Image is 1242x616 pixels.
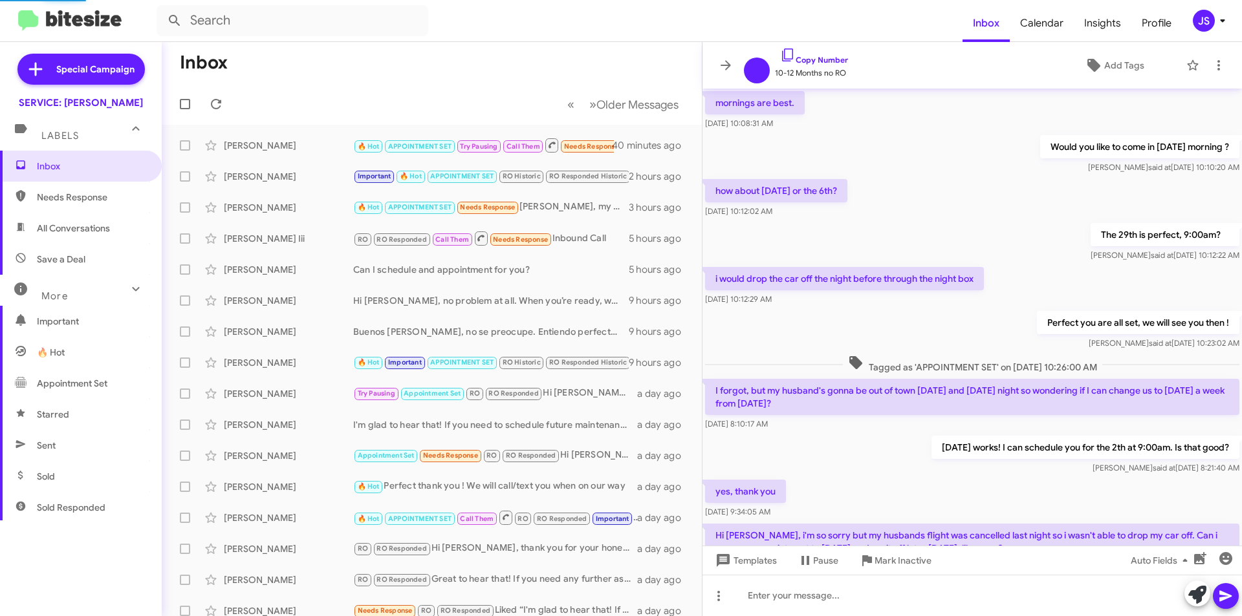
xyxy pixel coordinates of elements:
[1088,162,1239,172] span: [PERSON_NAME] [DATE] 10:10:20 AM
[787,549,849,572] button: Pause
[1193,10,1215,32] div: JS
[629,232,692,245] div: 5 hours ago
[358,515,380,523] span: 🔥 Hot
[224,480,353,493] div: [PERSON_NAME]
[37,315,147,328] span: Important
[388,142,452,151] span: APPOINTMENT SET
[224,573,353,586] div: [PERSON_NAME]
[353,386,637,401] div: Hi [PERSON_NAME], sorry for the delay I was checking in with your advisor [PERSON_NAME]. Parts go...
[388,203,452,211] span: APPOINTMENT SET
[1091,250,1239,260] span: [PERSON_NAME] [DATE] 10:12:22 AM
[1104,54,1144,77] span: Add Tags
[629,201,692,214] div: 3 hours ago
[353,572,637,587] div: Great to hear that! If you need any further assistance or want to schedule your next appointment,...
[353,169,629,184] div: I understand. Let me know if you change your mind or if there's anything else I can assist you wi...
[1010,5,1074,42] a: Calendar
[358,142,380,151] span: 🔥 Hot
[849,549,942,572] button: Mark Inactive
[376,544,426,553] span: RO Responded
[404,389,461,398] span: Appointment Set
[1089,338,1239,348] span: [PERSON_NAME] [DATE] 10:23:02 AM
[358,389,395,398] span: Try Pausing
[224,139,353,152] div: [PERSON_NAME]
[353,325,629,338] div: Buenos [PERSON_NAME], no se preocupe. Entiendo perfectamente, gracias por avisar. Cuando tenga un...
[353,448,637,463] div: Hi [PERSON_NAME], my daughter [PERSON_NAME] wrote an email to you on my behalf this morning regar...
[629,263,692,276] div: 5 hours ago
[353,263,629,276] div: Can I schedule and appointment for you?
[388,515,452,523] span: APPOINTMENT SET
[875,549,931,572] span: Mark Inactive
[224,232,353,245] div: [PERSON_NAME] Iii
[1148,162,1171,172] span: said at
[224,294,353,307] div: [PERSON_NAME]
[637,542,692,555] div: a day ago
[549,358,627,366] span: RO Responded Historic
[705,379,1239,415] p: I forgot, but my husband's gonna be out of town [DATE] and [DATE] night so wondering if I can cha...
[582,91,686,118] button: Next
[353,479,637,494] div: Perfect thank you ! We will call/text you when on our way
[388,358,422,366] span: Important
[224,201,353,214] div: [PERSON_NAME]
[353,200,629,215] div: [PERSON_NAME], my tire light is on however the tire pressure is correct. Can I turn it off?
[493,235,548,244] span: Needs Response
[358,482,380,491] span: 🔥 Hot
[549,172,627,180] span: RO Responded Historic
[400,172,422,180] span: 🔥 Hot
[637,449,692,462] div: a day ago
[1120,549,1203,572] button: Auto Fields
[358,575,368,584] span: RO
[1131,5,1182,42] a: Profile
[19,96,143,109] div: SERVICE: [PERSON_NAME]
[224,449,353,462] div: [PERSON_NAME]
[1153,463,1175,473] span: said at
[713,549,777,572] span: Templates
[17,54,145,85] a: Special Campaign
[931,436,1239,459] p: [DATE] works! I can schedule you for the 2th at 9:00am. Is that good?
[224,542,353,555] div: [PERSON_NAME]
[41,130,79,142] span: Labels
[705,419,768,429] span: [DATE] 8:10:17 AM
[41,290,68,302] span: More
[435,235,469,244] span: Call Them
[567,96,574,112] span: «
[486,451,497,460] span: RO
[37,253,85,266] span: Save a Deal
[37,470,55,483] span: Sold
[353,541,637,556] div: Hi [PERSON_NAME], thank you for your honest feedback. I’m sorry the small battery wasn’t addresse...
[224,418,353,431] div: [PERSON_NAME]
[564,142,619,151] span: Needs Response
[358,606,413,615] span: Needs Response
[637,511,692,524] div: a day ago
[705,91,805,114] p: mornings are best.
[423,451,478,460] span: Needs Response
[441,606,490,615] span: RO Responded
[517,515,528,523] span: RO
[358,451,415,460] span: Appointment Set
[705,507,770,516] span: [DATE] 9:34:05 AM
[596,98,679,112] span: Older Messages
[37,408,69,421] span: Starred
[224,511,353,524] div: [PERSON_NAME]
[353,230,629,246] div: Inbound Call
[358,172,391,180] span: Important
[705,480,786,503] p: yes, thank you
[460,142,497,151] span: Try Pausing
[353,137,614,153] div: Inbound Call
[963,5,1010,42] span: Inbox
[703,549,787,572] button: Templates
[358,544,368,553] span: RO
[705,294,772,304] span: [DATE] 10:12:29 AM
[1040,135,1239,158] p: Would you like to come in [DATE] morning ?
[1037,311,1239,334] p: Perfect you are all set, we will see you then !
[1074,5,1131,42] a: Insights
[488,389,538,398] span: RO Responded
[537,515,587,523] span: RO Responded
[503,172,541,180] span: RO Historic
[629,170,692,183] div: 2 hours ago
[629,294,692,307] div: 9 hours ago
[224,356,353,369] div: [PERSON_NAME]
[358,235,368,244] span: RO
[353,418,637,431] div: I'm glad to hear that! If you need to schedule future maintenance or repairs for your vehicle, fe...
[560,91,686,118] nav: Page navigation example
